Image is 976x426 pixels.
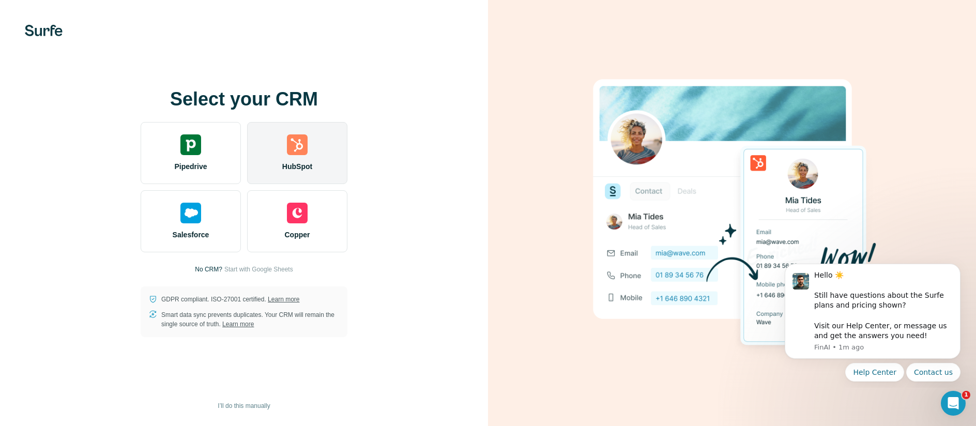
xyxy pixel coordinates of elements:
a: Learn more [268,296,299,303]
iframe: Intercom live chat [941,391,966,416]
img: Surfe's logo [25,25,63,36]
p: GDPR compliant. ISO-27001 certified. [161,295,299,304]
img: salesforce's logo [180,203,201,223]
span: I’ll do this manually [218,401,270,410]
h1: Select your CRM [141,89,347,110]
p: Smart data sync prevents duplicates. Your CRM will remain the single source of truth. [161,310,339,329]
p: No CRM? [195,265,222,274]
button: Start with Google Sheets [224,265,293,274]
span: Salesforce [173,230,209,240]
span: 1 [962,391,970,399]
span: Pipedrive [174,161,207,172]
iframe: Intercom notifications message [769,254,976,388]
span: HubSpot [282,161,312,172]
img: HUBSPOT image [587,63,877,363]
img: pipedrive's logo [180,134,201,155]
button: I’ll do this manually [210,398,277,414]
img: hubspot's logo [287,134,308,155]
span: Copper [285,230,310,240]
img: copper's logo [287,203,308,223]
a: Learn more [222,321,254,328]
